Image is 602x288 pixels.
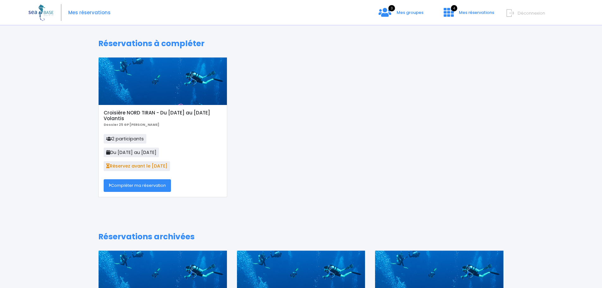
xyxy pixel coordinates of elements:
h1: Réservations archivées [98,232,504,242]
a: Compléter ma réservation [104,179,171,192]
span: 3 [388,5,395,11]
span: 2 participants [104,134,146,144]
span: Du [DATE] au [DATE] [104,148,159,157]
span: Déconnexion [518,10,545,16]
span: Mes groupes [397,9,423,15]
b: Dossier 25 GP [PERSON_NAME] [104,122,159,127]
span: Mes réservations [459,9,494,15]
a: 3 Mes groupes [374,12,429,18]
h5: Croisière NORD TIRAN - Du [DATE] au [DATE] Volantis [104,110,222,121]
a: 4 Mes réservations [439,12,498,18]
span: 4 [451,5,457,11]
span: Réservez avant le [DATE] [104,161,170,171]
h1: Réservations à compléter [98,39,504,48]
